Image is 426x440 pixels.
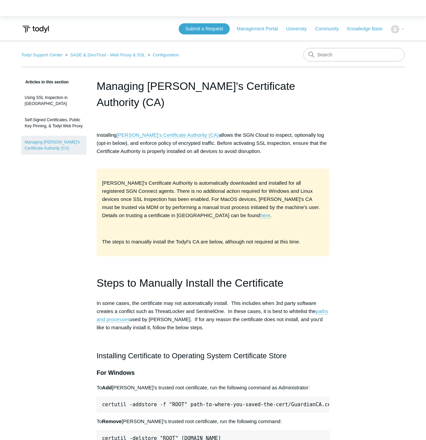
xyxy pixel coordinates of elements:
img: Todyl Support Center Help Center home page [21,23,50,35]
a: Using SSL Inspection in [GEOGRAPHIC_DATA] [21,91,86,110]
h1: Managing Todyl's Certificate Authority (CA) [97,78,329,110]
span: [PERSON_NAME]'s trusted root certificate, run the following command as Administrator: [112,385,310,390]
li: Todyl Support Center [21,52,64,57]
h1: Steps to Manually Install the Certificate [97,275,329,292]
a: Configuration [153,52,179,57]
li: Configuration [146,52,179,57]
a: Todyl Support Center [21,52,62,57]
a: here [260,212,270,218]
span: Installing allows the SGN Cloud to inspect, optionally log (opt-in below), and enforce policy of ... [97,132,327,154]
span: certutil -addstore -f "ROOT" path-to-where-you-saved-the-cert/GuardianCA.cer [102,402,334,408]
h2: Installing Certificate to Operating System Certificate Store [97,350,329,362]
span: For Windows [97,369,135,376]
a: Submit a Request [179,23,230,34]
a: Management Portal [237,25,285,32]
span: Remove [102,418,122,424]
a: Self-Signed Certificates, Public Key Pinning, & Todyl Web Proxy [21,113,86,132]
li: SASE & ZeroTrust - Web Proxy & SSL [64,52,146,57]
span: To [97,385,102,390]
a: SASE & ZeroTrust - Web Proxy & SSL [70,52,145,57]
p: [PERSON_NAME]'s Certificate Authority is automatically downloaded and installed for all registere... [102,179,324,219]
p: The steps to manually install the Todyl's CA are below, although not required at this time. [102,238,324,246]
a: Knowledge Base [347,25,390,32]
a: [PERSON_NAME]'s Certificate Authority (CA) [117,132,219,138]
a: Community [315,25,346,32]
span: [PERSON_NAME]'s trusted root certificate, run the following command: [122,418,282,424]
span: Articles in this section [21,80,69,84]
p: In some cases, the certificate may not automatically install. This includes when 3rd party softwa... [97,299,329,332]
a: University [286,25,314,32]
input: Search [303,48,405,61]
a: Managing [PERSON_NAME]'s Certificate Authority (CA) [21,136,86,155]
span: Add [102,385,112,390]
span: To [97,418,102,424]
